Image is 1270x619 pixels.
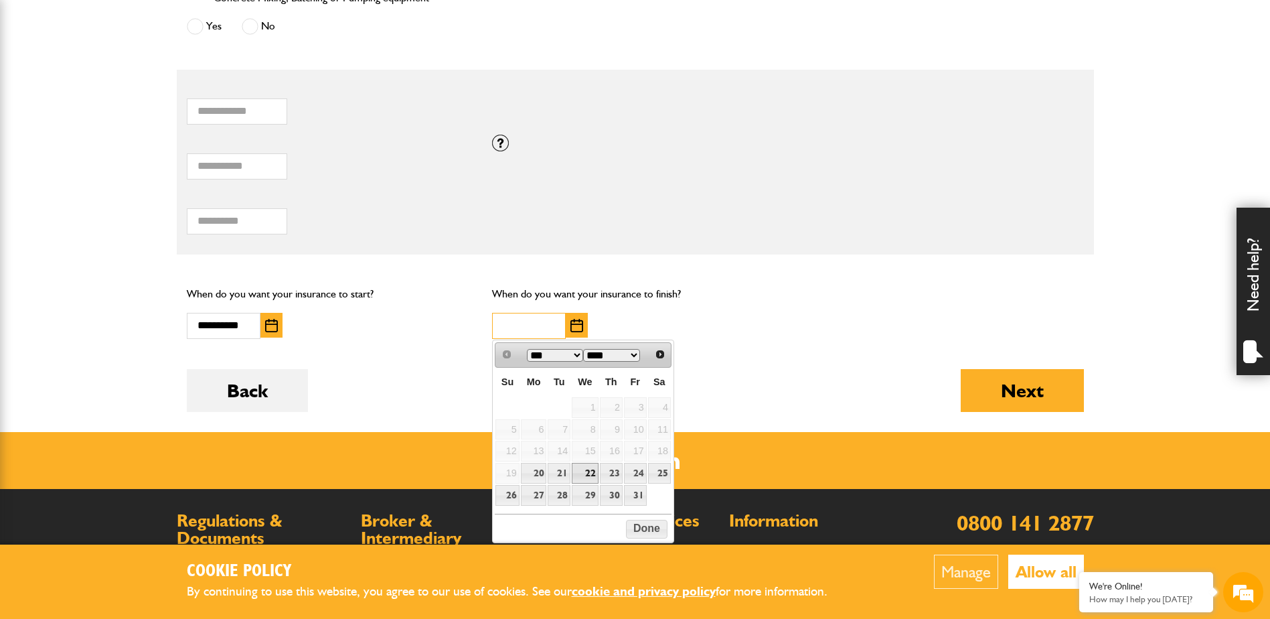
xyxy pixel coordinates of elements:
a: 28 [548,485,570,506]
p: How may I help you today? [1089,594,1203,604]
span: Next [655,349,665,360]
p: By continuing to use this website, you agree to our use of cookies. See our for more information. [187,581,850,602]
img: Choose date [265,319,278,332]
label: Yes [187,18,222,35]
a: 25 [648,463,671,484]
button: Manage [934,555,998,589]
img: d_20077148190_company_1631870298795_20077148190 [23,74,56,93]
a: 23 [600,463,623,484]
span: Monday [527,376,541,387]
span: Sunday [501,376,513,387]
a: cookie and privacy policy [572,583,716,599]
h2: Broker & Intermediary [361,512,532,547]
div: Minimize live chat window [220,7,252,39]
a: 29 [572,485,598,506]
a: Next [650,344,669,364]
button: Allow all [1008,555,1084,589]
div: Need help? [1237,208,1270,375]
span: Thursday [605,376,617,387]
label: No [242,18,275,35]
p: When do you want your insurance to finish? [492,285,778,303]
span: Saturday [653,376,665,387]
button: Back [187,369,308,412]
a: 0800 141 2877 [957,510,1094,536]
button: Next [961,369,1084,412]
input: Enter your phone number [17,203,244,232]
div: We're Online! [1089,581,1203,592]
span: Wednesday [578,376,592,387]
div: Chat with us now [70,75,225,92]
a: 20 [521,463,547,484]
img: Choose date [570,319,583,332]
h2: Regulations & Documents [177,512,347,547]
a: 22 [572,463,598,484]
a: 31 [624,485,647,506]
a: 30 [600,485,623,506]
textarea: Type your message and hit 'Enter' [17,243,244,401]
h2: Information [729,512,900,530]
span: Tuesday [554,376,565,387]
a: 26 [495,485,519,506]
span: Friday [631,376,640,387]
a: 21 [548,463,570,484]
a: 24 [624,463,647,484]
button: Done [626,520,667,539]
input: Enter your email address [17,163,244,193]
input: Enter your last name [17,124,244,153]
em: Start Chat [182,413,243,431]
h2: Cookie Policy [187,561,850,582]
a: 27 [521,485,547,506]
p: When do you want your insurance to start? [187,285,473,303]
